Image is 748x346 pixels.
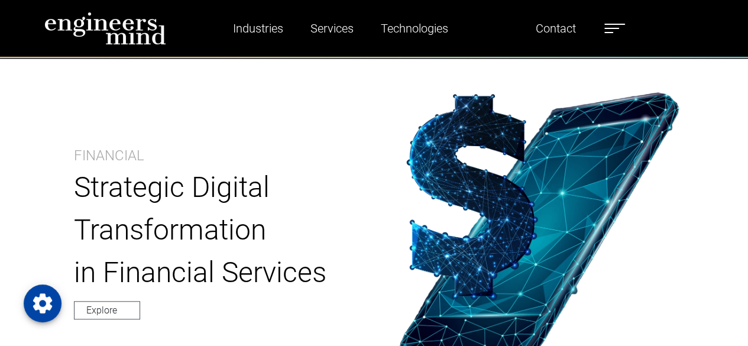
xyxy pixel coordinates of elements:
[228,15,288,42] a: Industries
[376,15,453,42] a: Technologies
[531,15,581,42] a: Contact
[306,15,358,42] a: Services
[74,145,144,166] p: Financial
[74,166,345,251] p: Strategic Digital Transformation
[44,12,166,45] img: logo
[74,301,140,319] a: Explore
[74,251,345,294] p: in Financial Services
